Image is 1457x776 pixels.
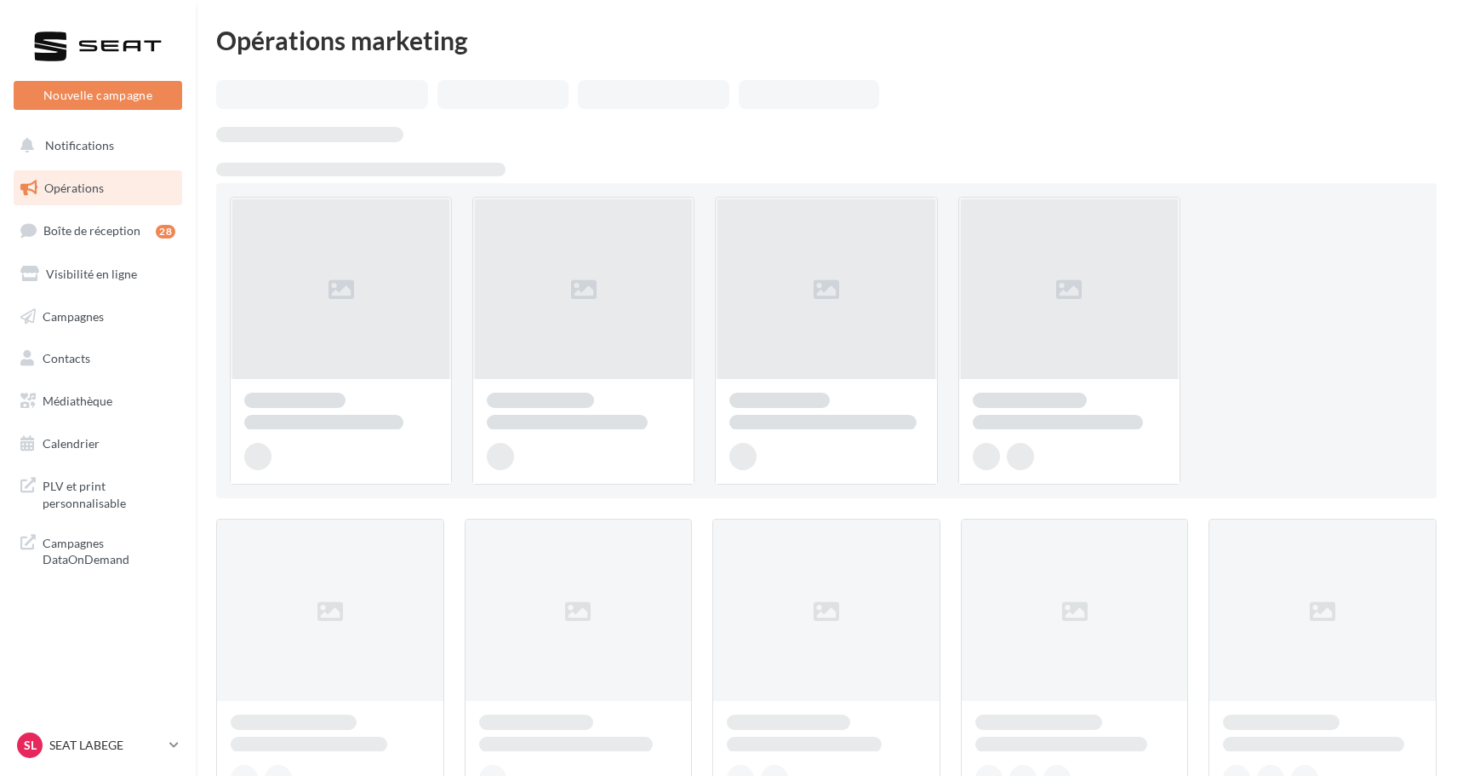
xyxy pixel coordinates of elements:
[10,383,186,419] a: Médiathèque
[10,212,186,249] a: Boîte de réception28
[156,225,175,239] div: 28
[10,426,186,462] a: Calendrier
[45,138,114,152] span: Notifications
[10,128,179,164] button: Notifications
[43,223,140,238] span: Boîte de réception
[216,27,1437,53] div: Opérations marketing
[10,170,186,206] a: Opérations
[44,181,104,195] span: Opérations
[46,267,137,281] span: Visibilité en ligne
[43,351,90,365] span: Contacts
[10,256,186,292] a: Visibilité en ligne
[43,436,100,451] span: Calendrier
[43,532,175,568] span: Campagnes DataOnDemand
[10,299,186,335] a: Campagnes
[43,308,104,323] span: Campagnes
[24,737,37,754] span: SL
[43,474,175,511] span: PLV et print personnalisable
[14,729,182,762] a: SL SEAT LABEGE
[49,737,163,754] p: SEAT LABEGE
[14,81,182,110] button: Nouvelle campagne
[10,525,186,575] a: Campagnes DataOnDemand
[43,394,112,408] span: Médiathèque
[10,468,186,518] a: PLV et print personnalisable
[10,341,186,377] a: Contacts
